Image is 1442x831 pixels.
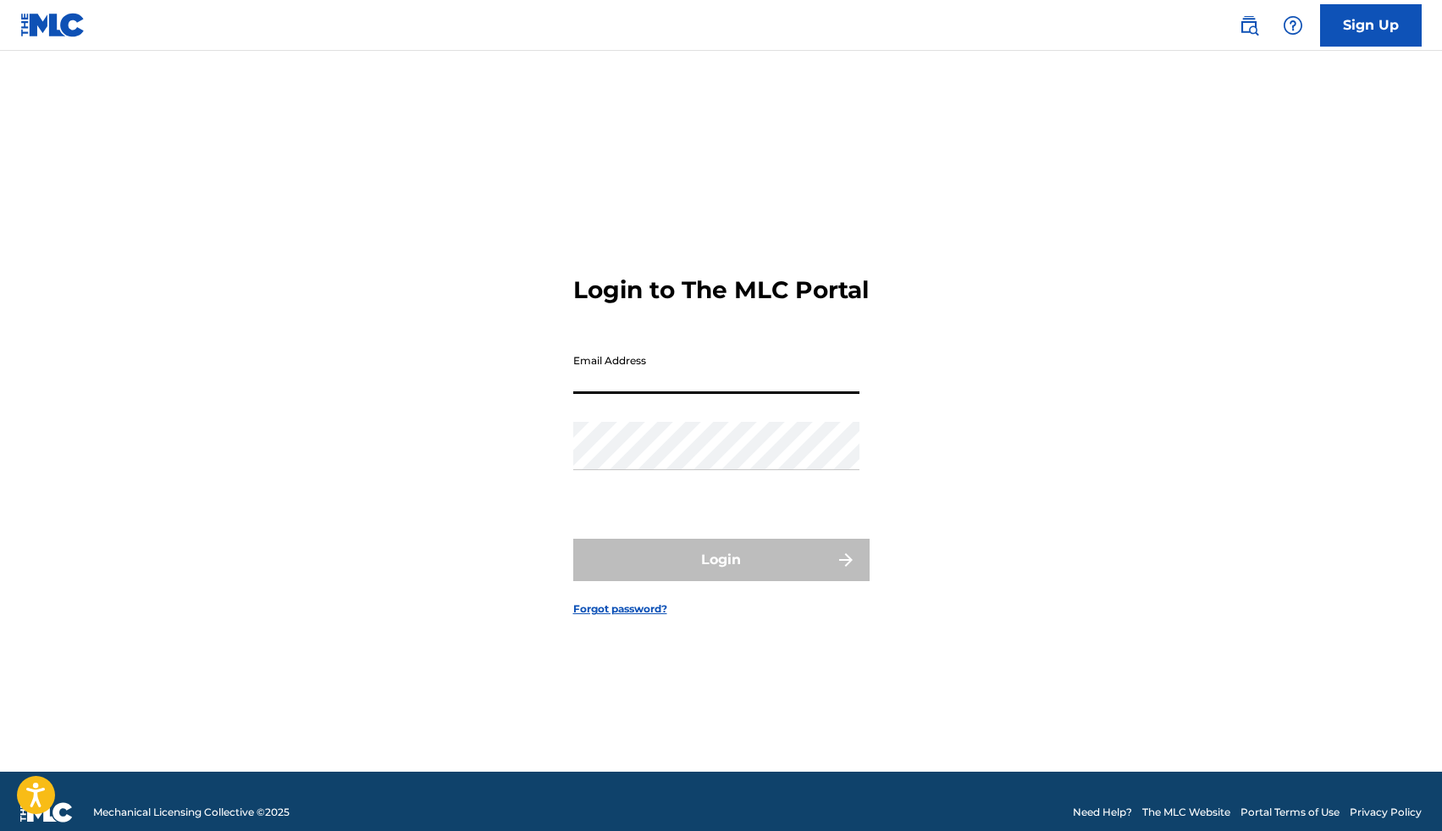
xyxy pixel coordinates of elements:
[1240,805,1340,820] a: Portal Terms of Use
[1142,805,1230,820] a: The MLC Website
[1276,8,1310,42] div: Help
[20,802,73,823] img: logo
[1350,805,1422,820] a: Privacy Policy
[1283,15,1303,36] img: help
[20,13,86,37] img: MLC Logo
[1232,8,1266,42] a: Public Search
[93,805,290,820] span: Mechanical Licensing Collective © 2025
[573,275,869,305] h3: Login to The MLC Portal
[1239,15,1259,36] img: search
[1320,4,1422,47] a: Sign Up
[1357,750,1442,831] iframe: Chat Widget
[1073,805,1132,820] a: Need Help?
[573,601,667,617] a: Forgot password?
